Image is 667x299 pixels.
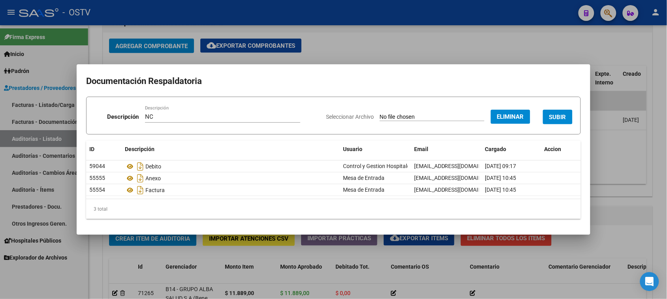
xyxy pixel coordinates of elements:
span: SUBIR [549,114,566,121]
span: [EMAIL_ADDRESS][DOMAIN_NAME] [414,163,502,169]
p: Descripción [107,112,139,121]
span: 59044 [89,163,105,169]
span: Accion [545,146,561,152]
span: Cargado [485,146,507,152]
div: Anexo [125,172,337,185]
datatable-header-cell: Cargado [482,141,541,158]
datatable-header-cell: ID [86,141,122,158]
datatable-header-cell: Descripción [122,141,340,158]
span: [DATE] 10:45 [485,175,516,181]
span: 55554 [89,187,105,193]
h2: Documentación Respaldatoria [86,74,581,89]
button: SUBIR [543,110,573,124]
span: [DATE] 10:45 [485,187,516,193]
span: Email [414,146,428,152]
button: Eliminar [491,110,530,124]
span: 55555 [89,175,105,181]
span: Mesa de Entrada [343,187,384,193]
div: Factura [125,184,337,196]
span: [EMAIL_ADDRESS][DOMAIN_NAME] [414,187,502,193]
span: ID [89,146,94,152]
span: Usuario [343,146,362,152]
span: Eliminar [497,113,524,120]
i: Descargar documento [135,184,145,196]
datatable-header-cell: Accion [541,141,581,158]
datatable-header-cell: Email [411,141,482,158]
span: [DATE] 09:17 [485,163,516,169]
i: Descargar documento [135,160,145,173]
i: Descargar documento [135,172,145,185]
div: Debito [125,160,337,173]
datatable-header-cell: Usuario [340,141,411,158]
span: Mesa de Entrada [343,175,384,181]
div: Open Intercom Messenger [640,272,659,291]
span: [EMAIL_ADDRESS][DOMAIN_NAME] [414,175,502,181]
span: Control y Gestion Hospitales Públicos (OSTV) [343,163,454,169]
span: Seleccionar Archivo [326,114,374,120]
div: 3 total [86,199,581,219]
span: Descripción [125,146,155,152]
